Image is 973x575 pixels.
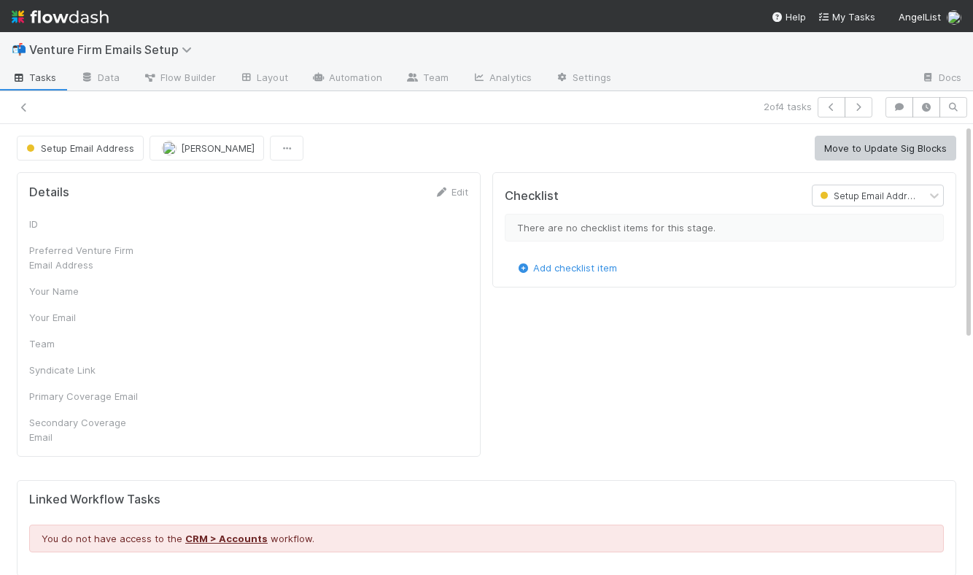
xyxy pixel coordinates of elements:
[434,186,468,198] a: Edit
[899,11,941,23] span: AngelList
[300,67,394,90] a: Automation
[69,67,131,90] a: Data
[818,9,875,24] a: My Tasks
[29,310,139,325] div: Your Email
[17,136,144,161] button: Setup Email Address
[228,67,300,90] a: Layout
[29,217,139,231] div: ID
[29,336,139,351] div: Team
[29,243,139,272] div: Preferred Venture Firm Email Address
[394,67,460,90] a: Team
[29,415,139,444] div: Secondary Coverage Email
[505,189,559,204] h5: Checklist
[131,67,228,90] a: Flow Builder
[505,214,944,242] div: There are no checklist items for this stage.
[185,533,268,544] a: CRM > Accounts
[817,190,923,201] span: Setup Email Address
[947,10,961,25] img: avatar_c1f4403d-e86a-4c25-b787-2f6ef1c910cd.png
[162,141,177,155] img: avatar_462714f4-64db-4129-b9df-50d7d164b9fc.png
[29,389,139,404] div: Primary Coverage Email
[12,70,57,85] span: Tasks
[910,67,973,90] a: Docs
[23,142,134,154] span: Setup Email Address
[29,185,69,200] h5: Details
[771,9,806,24] div: Help
[818,11,875,23] span: My Tasks
[516,262,617,274] a: Add checklist item
[29,525,944,552] div: You do not have access to the workflow.
[143,70,216,85] span: Flow Builder
[150,136,264,161] button: [PERSON_NAME]
[29,493,944,507] h5: Linked Workflow Tasks
[29,284,139,298] div: Your Name
[181,142,255,154] span: [PERSON_NAME]
[815,136,956,161] button: Move to Update Sig Blocks
[543,67,623,90] a: Settings
[12,43,26,55] span: 📬
[460,67,543,90] a: Analytics
[29,363,139,377] div: Syndicate Link
[12,4,109,29] img: logo-inverted-e16ddd16eac7371096b0.svg
[29,42,199,57] span: Venture Firm Emails Setup
[764,99,812,114] span: 2 of 4 tasks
